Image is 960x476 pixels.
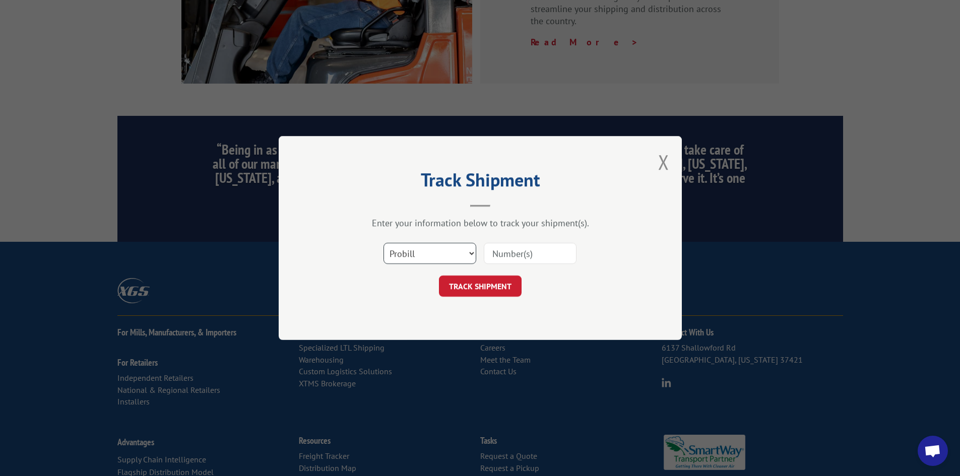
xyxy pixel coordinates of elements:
[918,436,948,466] div: Open chat
[329,217,631,229] div: Enter your information below to track your shipment(s).
[658,149,669,175] button: Close modal
[484,243,577,264] input: Number(s)
[439,276,522,297] button: TRACK SHIPMENT
[329,173,631,192] h2: Track Shipment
